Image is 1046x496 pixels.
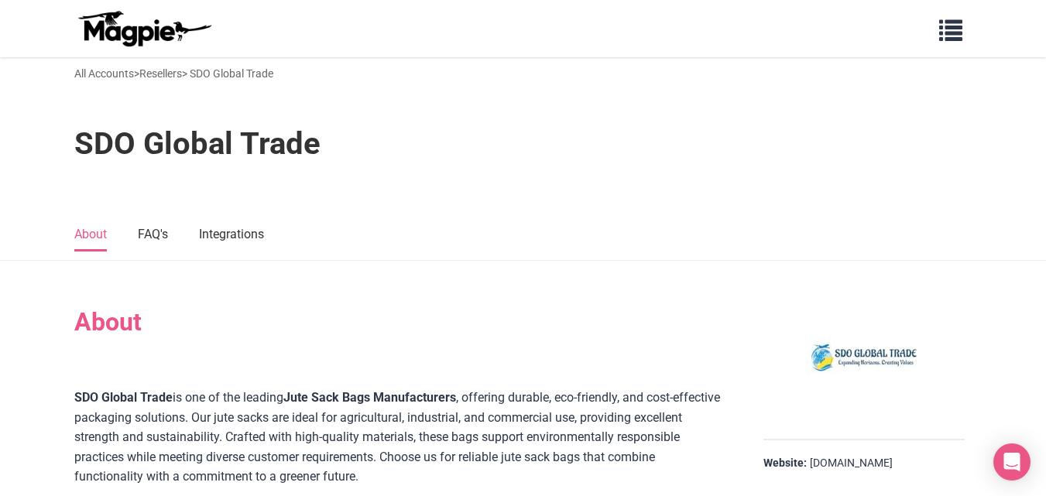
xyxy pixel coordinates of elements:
a: All Accounts [74,67,134,80]
img: logo-ab69f6fb50320c5b225c76a69d11143b.png [74,10,214,47]
h2: About [74,307,725,337]
a: Resellers [139,67,182,80]
a: Integrations [199,219,264,251]
a: Jute Sack Bags Manufacturers [283,390,456,405]
img: SDO Global Trade logo [806,299,922,416]
strong: Website: [763,456,807,471]
a: About [74,219,107,251]
div: Open Intercom Messenger [993,443,1031,481]
h1: SDO Global Trade [74,125,321,162]
div: is one of the leading , offering durable, eco-friendly, and cost-effective packaging solutions. O... [74,368,725,487]
a: [DOMAIN_NAME] [810,456,893,471]
div: > > SDO Global Trade [74,65,273,82]
strong: SDO Global Trade [74,390,173,405]
a: FAQ's [138,219,168,251]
